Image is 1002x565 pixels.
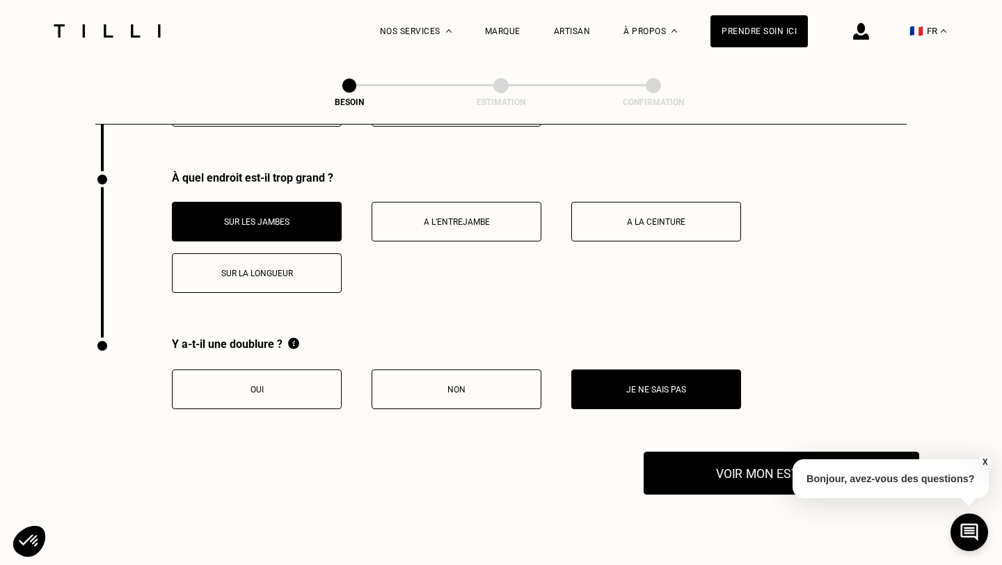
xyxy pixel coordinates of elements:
[571,202,741,241] button: A la ceinture
[180,217,334,227] p: Sur les jambes
[172,337,741,352] div: Y a-t-il une doublure ?
[431,97,571,107] div: Estimation
[280,97,419,107] div: Besoin
[710,15,808,47] a: Prendre soin ici
[579,217,733,227] p: A la ceinture
[372,369,541,409] button: Non
[49,24,166,38] img: Logo du service de couturière Tilli
[288,337,299,349] img: Information
[909,24,923,38] span: 🇫🇷
[554,26,591,36] a: Artisan
[172,202,342,241] button: Sur les jambes
[172,253,342,293] button: Sur la longueur
[180,269,334,278] p: Sur la longueur
[372,202,541,241] button: A l’entrejambe
[172,369,342,409] button: Oui
[379,217,534,227] p: A l’entrejambe
[180,385,334,395] p: Oui
[485,26,520,36] a: Marque
[671,29,677,33] img: Menu déroulant à propos
[644,452,919,495] button: Voir mon estimation
[446,29,452,33] img: Menu déroulant
[584,97,723,107] div: Confirmation
[941,29,946,33] img: menu déroulant
[172,171,907,184] div: À quel endroit est-il trop grand ?
[793,459,989,498] p: Bonjour, avez-vous des questions?
[379,385,534,395] p: Non
[978,454,992,470] button: X
[571,369,741,409] button: Je ne sais pas
[579,385,733,395] p: Je ne sais pas
[853,23,869,40] img: icône connexion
